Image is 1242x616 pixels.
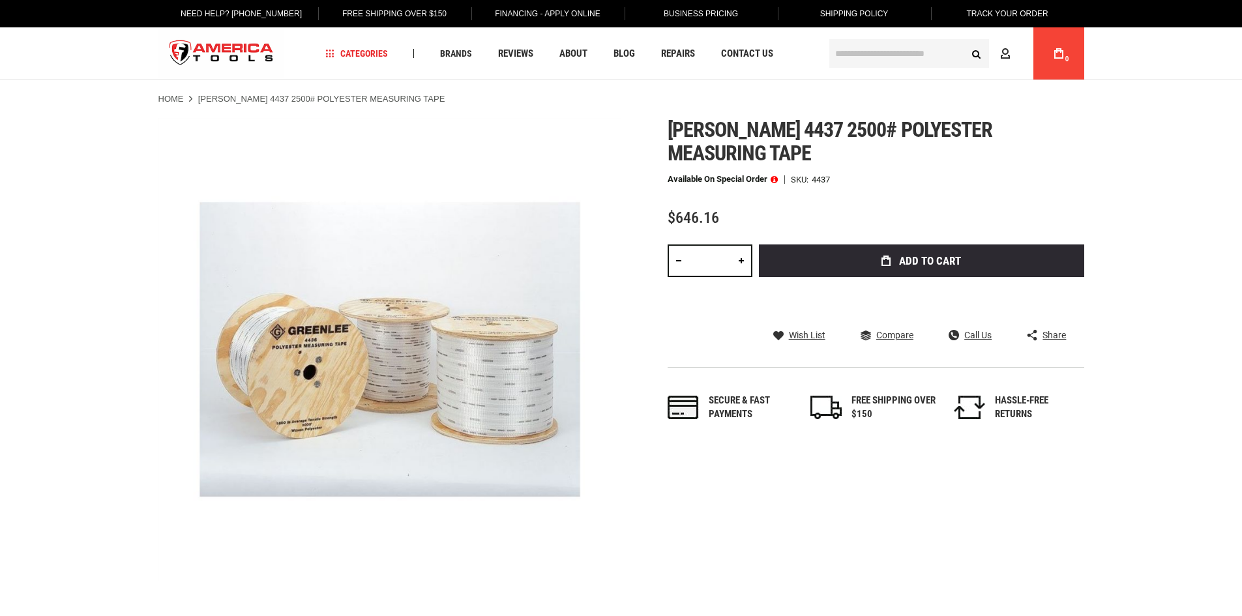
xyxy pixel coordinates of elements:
img: payments [668,396,699,419]
a: Brands [434,45,478,63]
a: Reviews [492,45,539,63]
span: Shipping Policy [820,9,889,18]
span: Compare [876,330,913,340]
span: Contact Us [721,49,773,59]
p: Available on Special Order [668,175,778,184]
span: Repairs [661,49,695,59]
a: 0 [1046,27,1071,80]
a: About [554,45,593,63]
a: Categories [319,45,394,63]
div: 4437 [812,175,830,184]
span: 0 [1065,55,1069,63]
strong: SKU [791,175,812,184]
span: Wish List [789,330,825,340]
span: $646.16 [668,209,719,227]
img: returns [954,396,985,419]
div: FREE SHIPPING OVER $150 [851,394,936,422]
span: About [559,49,587,59]
img: GREENLEE 4437 2500# POLYESTER MEASURING TAPE [158,118,621,581]
div: HASSLE-FREE RETURNS [995,394,1080,422]
a: Home [158,93,184,105]
span: Add to Cart [899,256,961,267]
a: Contact Us [715,45,779,63]
div: Secure & fast payments [709,394,793,422]
span: [PERSON_NAME] 4437 2500# polyester measuring tape [668,117,992,166]
span: Share [1042,330,1066,340]
a: Blog [608,45,641,63]
a: Repairs [655,45,701,63]
span: Call Us [964,330,992,340]
strong: [PERSON_NAME] 4437 2500# POLYESTER MEASURING TAPE [198,94,445,104]
a: store logo [158,29,285,78]
a: Call Us [949,329,992,341]
button: Add to Cart [759,244,1084,277]
button: Search [964,41,989,66]
span: Blog [614,49,635,59]
span: Brands [440,49,472,58]
img: America Tools [158,29,285,78]
img: shipping [810,396,842,419]
a: Compare [861,329,913,341]
a: Wish List [773,329,825,341]
iframe: Secure express checkout frame [756,281,1087,319]
span: Reviews [498,49,533,59]
span: Categories [325,49,388,58]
